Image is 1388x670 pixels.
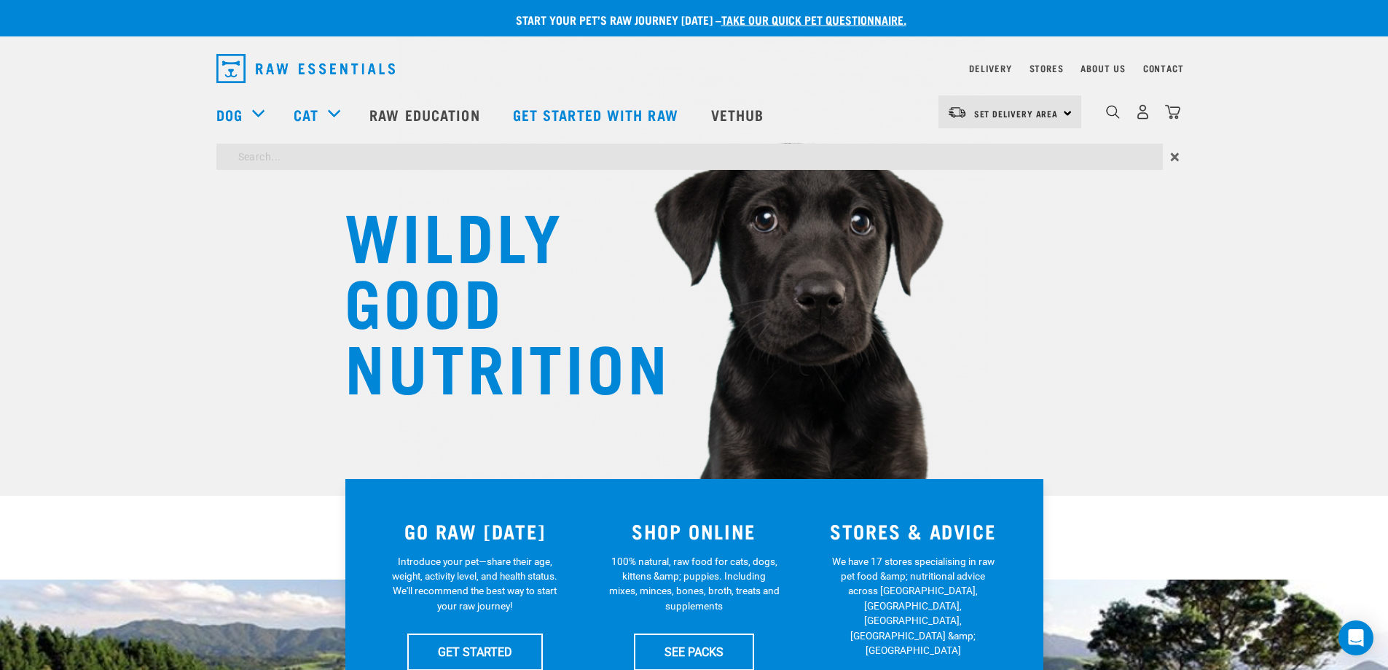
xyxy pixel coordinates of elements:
h3: STORES & ADVICE [812,520,1014,542]
img: user.png [1135,104,1150,120]
input: Search... [216,144,1163,170]
a: GET STARTED [407,634,543,670]
div: Open Intercom Messenger [1338,620,1373,655]
a: About Us [1081,66,1125,71]
span: Set Delivery Area [974,111,1059,116]
a: Delivery [969,66,1011,71]
nav: dropdown navigation [205,48,1184,89]
img: van-moving.png [947,106,967,119]
p: Introduce your pet—share their age, weight, activity level, and health status. We'll recommend th... [389,554,560,614]
p: 100% natural, raw food for cats, dogs, kittens &amp; puppies. Including mixes, minces, bones, bro... [608,554,780,614]
a: Vethub [697,85,783,144]
a: Dog [216,104,243,125]
h1: WILDLY GOOD NUTRITION [345,200,636,397]
a: take our quick pet questionnaire. [721,16,906,23]
img: home-icon-1@2x.png [1106,105,1120,119]
a: Contact [1143,66,1184,71]
span: × [1170,144,1180,170]
p: We have 17 stores specialising in raw pet food &amp; nutritional advice across [GEOGRAPHIC_DATA],... [828,554,999,658]
h3: GO RAW [DATE] [375,520,576,542]
img: home-icon@2x.png [1165,104,1180,120]
a: Cat [294,104,318,125]
h3: SHOP ONLINE [593,520,795,542]
a: Raw Education [355,85,498,144]
img: Raw Essentials Logo [216,54,395,83]
a: Stores [1030,66,1064,71]
a: Get started with Raw [498,85,697,144]
a: SEE PACKS [634,634,754,670]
